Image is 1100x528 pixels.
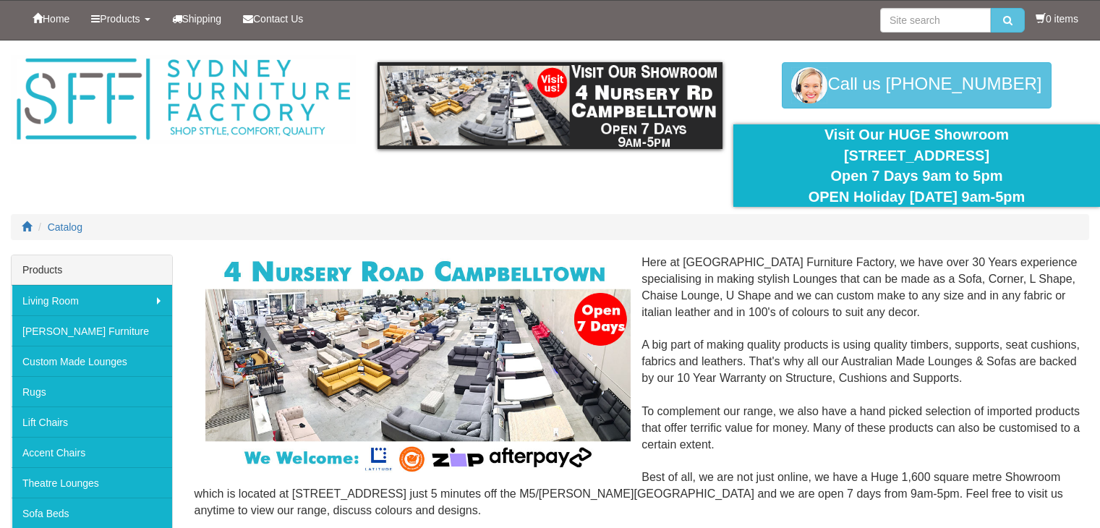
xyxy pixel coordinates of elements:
[11,55,356,144] img: Sydney Furniture Factory
[205,255,631,476] img: Corner Modular Lounges
[1036,12,1078,26] li: 0 items
[12,437,172,467] a: Accent Chairs
[12,406,172,437] a: Lift Chairs
[12,255,172,285] div: Products
[161,1,233,37] a: Shipping
[12,346,172,376] a: Custom Made Lounges
[378,62,722,149] img: showroom.gif
[12,467,172,498] a: Theatre Lounges
[182,13,222,25] span: Shipping
[232,1,314,37] a: Contact Us
[12,498,172,528] a: Sofa Beds
[12,315,172,346] a: [PERSON_NAME] Furniture
[48,221,82,233] a: Catalog
[880,8,991,33] input: Site search
[22,1,80,37] a: Home
[80,1,161,37] a: Products
[12,285,172,315] a: Living Room
[43,13,69,25] span: Home
[12,376,172,406] a: Rugs
[744,124,1089,207] div: Visit Our HUGE Showroom [STREET_ADDRESS] Open 7 Days 9am to 5pm OPEN Holiday [DATE] 9am-5pm
[100,13,140,25] span: Products
[253,13,303,25] span: Contact Us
